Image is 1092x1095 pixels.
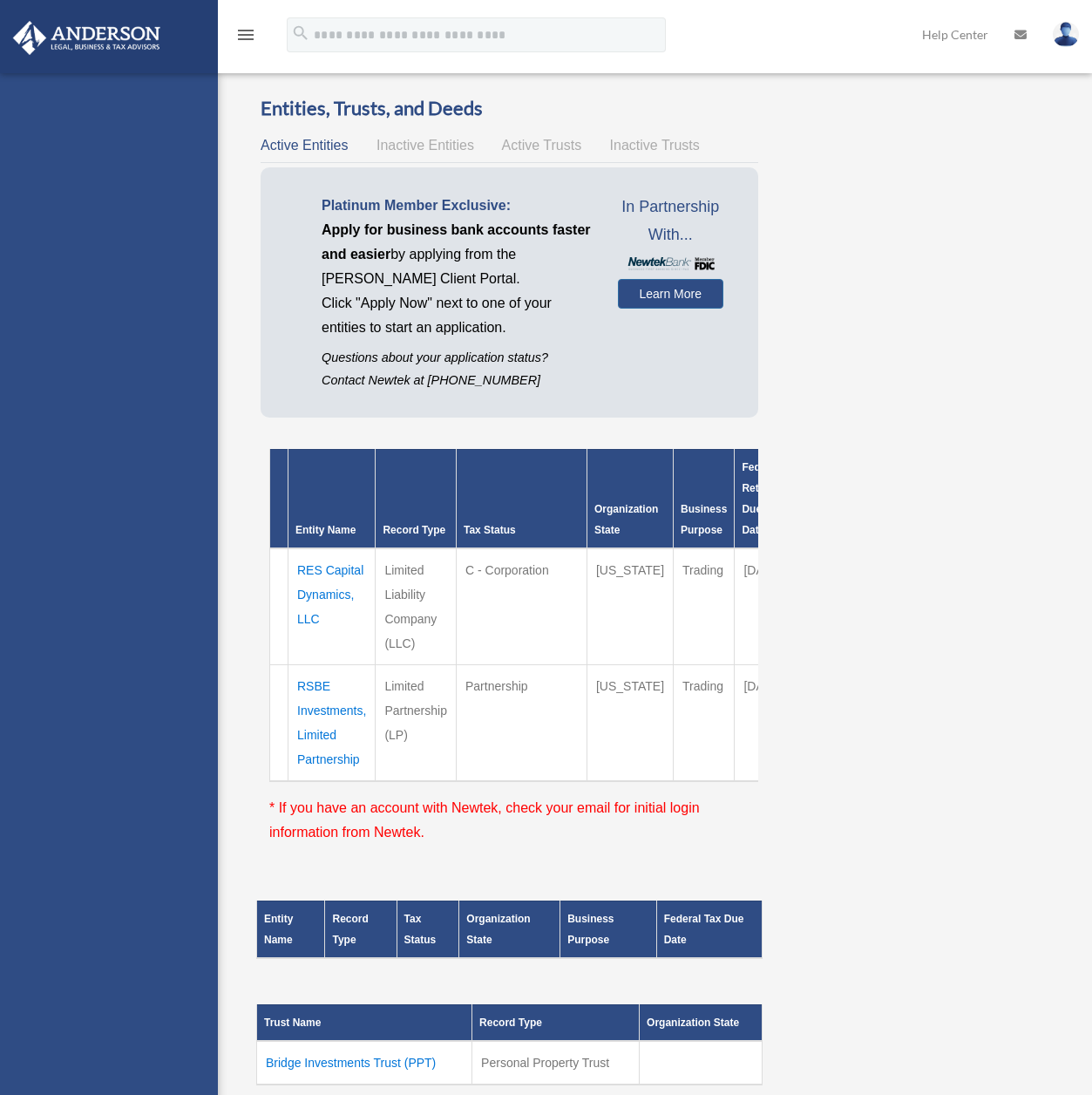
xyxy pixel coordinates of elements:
td: RES Capital Dynamics, LLC [288,548,376,665]
th: Entity Name [288,449,376,548]
th: Record Type [325,901,397,958]
th: Organization State [640,1004,763,1041]
p: Platinum Member Exclusive: [322,194,592,218]
td: Limited Liability Company (LLC) [376,548,457,665]
th: Organization State [587,449,673,548]
span: In Partnership With... [618,194,723,248]
p: Questions about your application status? Contact Newtek at [PHONE_NUMBER] [322,347,592,391]
span: Inactive Entities [376,138,474,153]
th: Federal Return Due Date [735,449,791,548]
span: Active Trusts [502,138,582,153]
td: Trading [674,664,735,781]
td: [DATE] [735,664,791,781]
th: Trust Name [257,1004,472,1041]
th: Entity Name [257,901,325,958]
span: Active Entities [261,138,348,153]
td: Bridge Investments Trust (PPT) [257,1041,472,1085]
th: Record Type [472,1004,640,1041]
a: Learn More [618,279,723,309]
a: menu [235,31,256,45]
th: Tax Status [456,449,587,548]
th: Organization State [459,901,560,958]
th: Business Purpose [674,449,735,548]
i: menu [235,24,256,45]
td: [DATE] [735,548,791,665]
td: [US_STATE] [587,548,673,665]
img: User Pic [1053,22,1079,47]
td: Partnership [456,664,587,781]
td: Limited Partnership (LP) [376,664,457,781]
td: Trading [674,548,735,665]
th: Federal Tax Due Date [656,901,762,958]
img: Anderson Advisors Platinum Portal [8,21,166,55]
td: [US_STATE] [587,664,673,781]
span: Inactive Trusts [610,138,700,153]
p: by applying from the [PERSON_NAME] Client Portal. [322,218,592,291]
span: Apply for business bank accounts faster and easier [322,222,591,262]
i: search [291,24,310,43]
th: Tax Status [397,901,459,958]
th: Business Purpose [560,901,656,958]
td: C - Corporation [456,548,587,665]
p: Click "Apply Now" next to one of your entities to start an application. [322,291,592,340]
td: Personal Property Trust [472,1041,640,1085]
p: * If you have an account with Newtek, check your email for initial login information from Newtek. [269,796,749,845]
h3: Entities, Trusts, and Deeds [261,95,758,122]
img: NewtekBankLogoSM.png [627,257,715,270]
td: RSBE Investments, Limited Partnership [288,664,376,781]
th: Record Type [376,449,457,548]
